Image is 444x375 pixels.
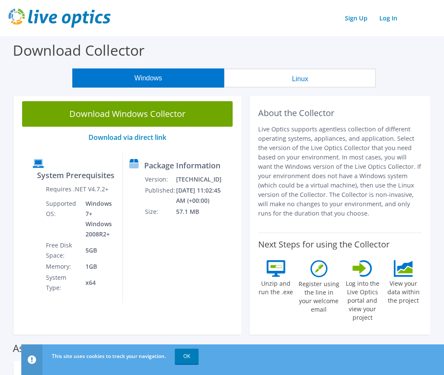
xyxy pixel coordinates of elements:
td: x64 [79,272,116,293]
label: Package Information [144,161,220,170]
label: System Prerequisites [37,171,114,179]
td: Windows 7+ Windows 2008R2+ [79,198,116,240]
a: OK [175,349,199,364]
label: Unzip and run the .exe [258,277,294,296]
td: Version: [145,174,176,185]
label: Register using the line in your welcome email [298,277,340,314]
td: Memory: [46,261,79,272]
td: Size: [145,206,176,217]
label: Log into the Live Optics portal and view your project [344,277,381,322]
td: 57.1 MB [176,206,222,217]
td: [DATE] 11:02:45 AM (+00:00) [176,185,222,206]
td: Published: [145,185,176,206]
label: Next Steps for using the Collector [258,239,390,250]
td: [TECHNICAL_ID] [176,174,222,185]
button: Windows [72,68,224,88]
img: live_optics_svg.svg [9,9,111,28]
td: System Type: [46,272,79,293]
label: Download Collector [13,40,145,60]
a: Download via direct link [88,133,166,142]
button: Linux [224,68,376,88]
p: Live Optics supports agentless collection of different operating systems, appliances, and applica... [258,125,422,218]
td: Supported OS: [46,198,79,240]
td: 1GB [79,261,116,272]
td: Free Disk Space: [46,240,79,261]
label: Requires .NET V4.7.2+ [46,185,108,193]
span: This site uses cookies to track your navigation. [52,352,166,360]
a: Download Windows Collector [22,101,233,127]
label: Assessments supported by the Windows Collector [13,344,248,352]
label: View your data within the project [385,277,422,305]
a: Sign Up [341,12,372,24]
a: Log In [375,12,401,24]
td: 5GB [79,240,116,261]
h2: About the Collector [258,108,422,118]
